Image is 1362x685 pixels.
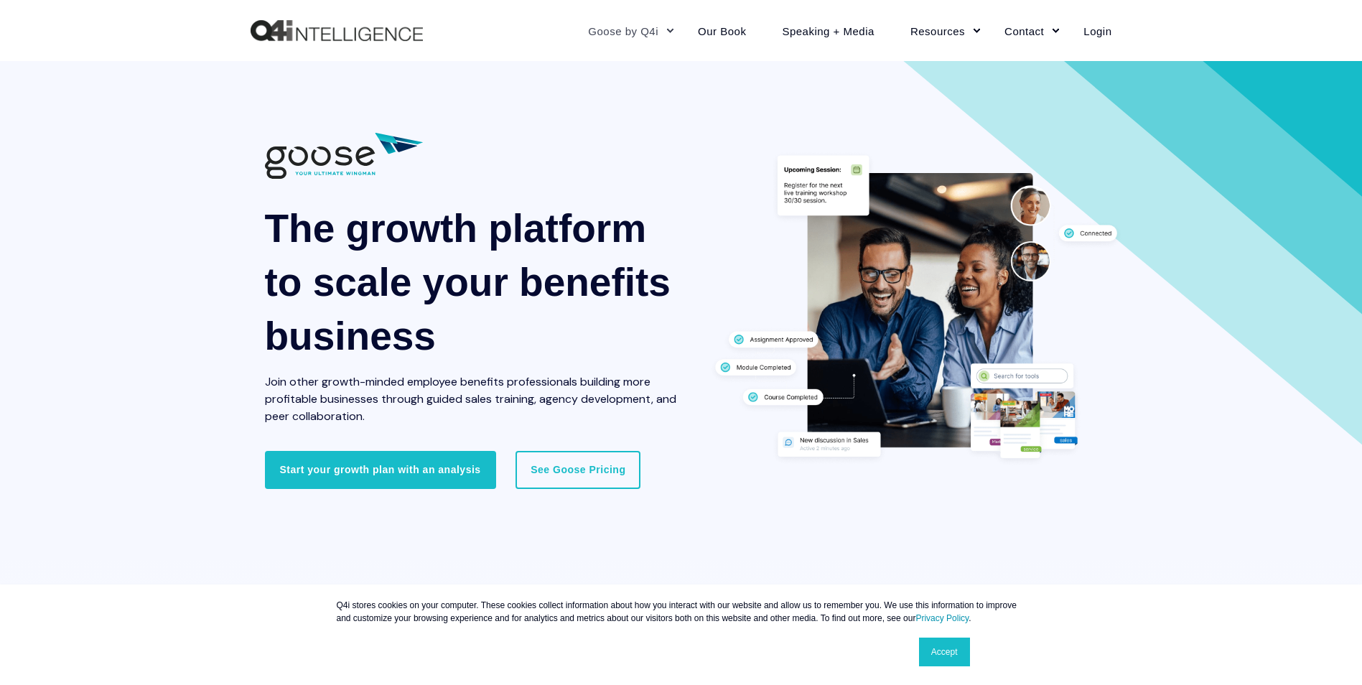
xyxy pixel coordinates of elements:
[919,638,970,666] a: Accept
[265,451,496,488] a: Start your growth plan with an analysis
[265,133,423,179] img: 01882 Goose Q4i Logo wTag-CC
[251,20,423,42] a: Back to Home
[706,149,1127,469] img: Two professionals working together at a desk surrounded by graphics displaying different features...
[337,599,1026,625] p: Q4i stores cookies on your computer. These cookies collect information about how you interact wit...
[516,451,640,488] a: See Goose Pricing
[915,613,969,623] a: Privacy Policy
[265,374,676,424] span: Join other growth-minded employee benefits professionals building more profitable businesses thro...
[251,20,423,42] img: Q4intelligence, LLC logo
[265,206,671,358] span: The growth platform to scale your benefits business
